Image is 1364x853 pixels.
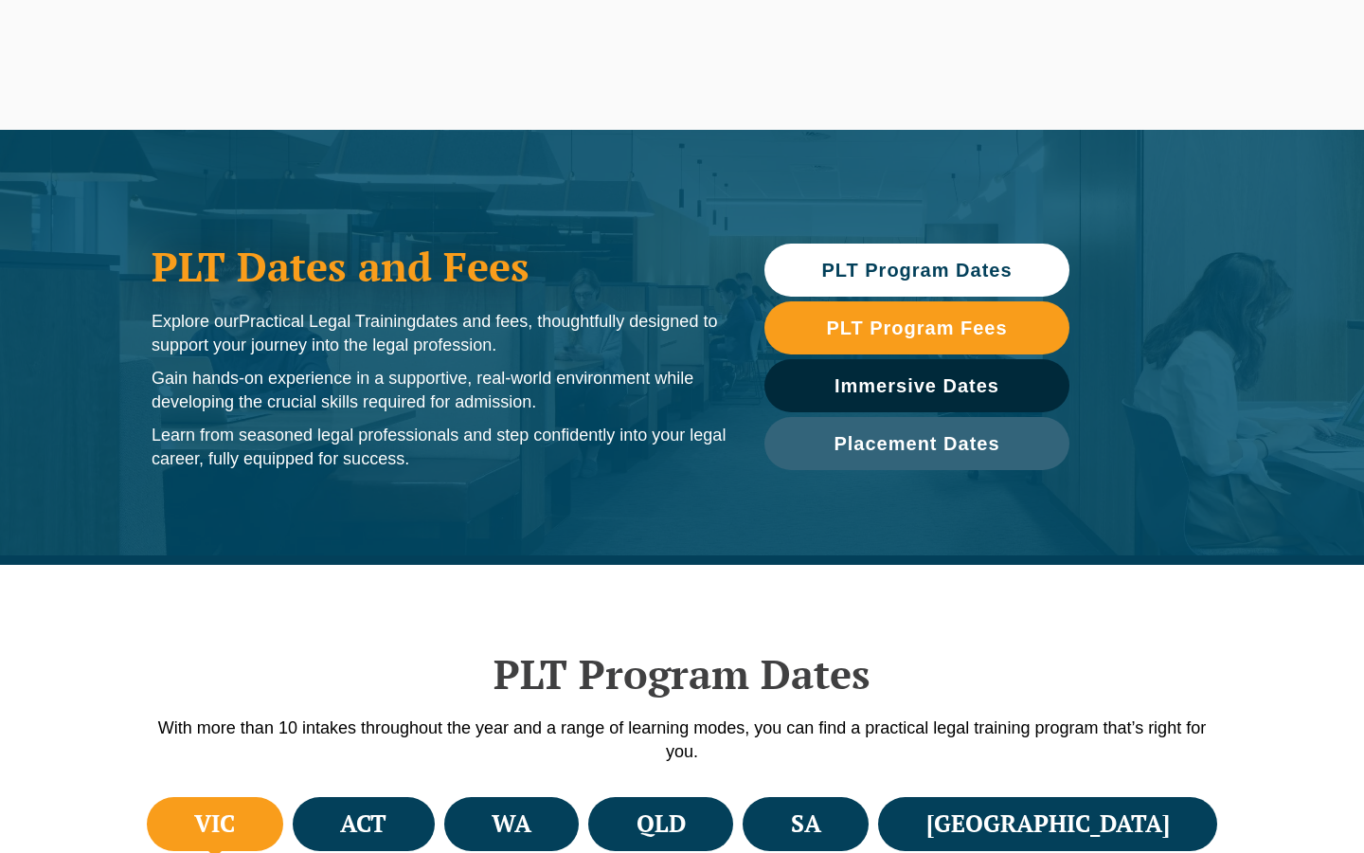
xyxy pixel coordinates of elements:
[637,808,686,840] h4: QLD
[152,310,727,357] p: Explore our dates and fees, thoughtfully designed to support your journey into the legal profession.
[791,808,821,840] h4: SA
[764,301,1069,354] a: PLT Program Fees
[194,808,235,840] h4: VIC
[834,434,999,453] span: Placement Dates
[764,359,1069,412] a: Immersive Dates
[152,367,727,414] p: Gain hands-on experience in a supportive, real-world environment while developing the crucial ski...
[764,417,1069,470] a: Placement Dates
[239,312,416,331] span: Practical Legal Training
[152,424,727,471] p: Learn from seasoned legal professionals and step confidently into your legal career, fully equipp...
[492,808,531,840] h4: WA
[821,261,1012,280] span: PLT Program Dates
[142,717,1222,764] p: With more than 10 intakes throughout the year and a range of learning modes, you can find a pract...
[926,808,1170,840] h4: [GEOGRAPHIC_DATA]
[826,318,1007,337] span: PLT Program Fees
[764,244,1069,297] a: PLT Program Dates
[835,376,999,395] span: Immersive Dates
[142,650,1222,698] h2: PLT Program Dates
[340,808,386,840] h4: ACT
[152,243,727,290] h1: PLT Dates and Fees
